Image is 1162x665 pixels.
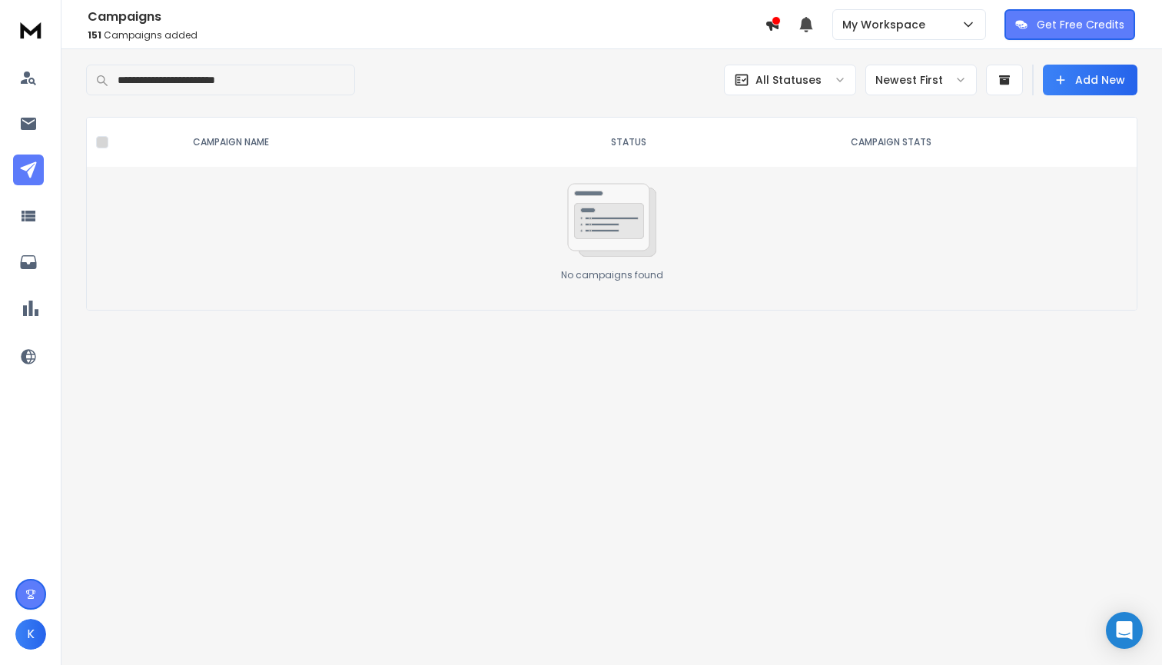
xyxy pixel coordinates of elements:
[174,118,533,167] th: CAMPAIGN NAME
[1004,9,1135,40] button: Get Free Credits
[1037,17,1124,32] p: Get Free Credits
[724,118,1058,167] th: CAMPAIGN STATS
[88,28,101,42] span: 151
[88,29,765,42] p: Campaigns added
[88,8,765,26] h1: Campaigns
[1043,65,1137,95] button: Add New
[865,65,977,95] button: Newest First
[15,619,46,650] button: K
[842,17,931,32] p: My Workspace
[561,269,663,281] p: No campaigns found
[1106,612,1143,649] div: Open Intercom Messenger
[755,72,822,88] p: All Statuses
[15,15,46,44] img: logo
[533,118,724,167] th: STATUS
